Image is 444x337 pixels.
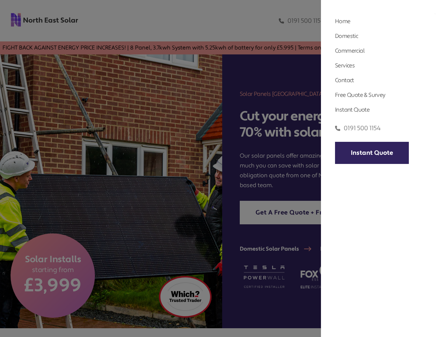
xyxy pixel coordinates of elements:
a: Commercial [335,47,365,54]
a: Free Quote & Survey [335,91,386,99]
a: Instant Quote [335,142,409,164]
a: Contact [335,77,354,84]
img: phone icon [335,124,340,132]
a: Instant Quote [335,106,369,113]
a: 0191 500 1154 [335,124,381,132]
a: Services [335,62,355,69]
a: Home [335,18,350,25]
a: Domestic [335,32,358,40]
